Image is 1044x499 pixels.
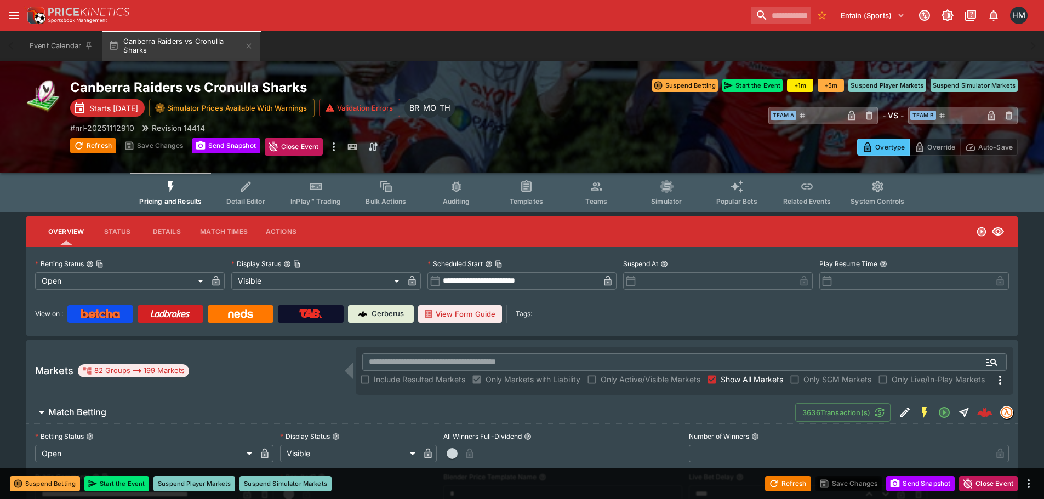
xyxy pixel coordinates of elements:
[585,197,607,205] span: Teams
[1010,7,1028,24] div: Hamish McKerihan
[1000,406,1013,419] div: tradingmodel
[427,259,483,268] p: Scheduled Start
[960,139,1018,156] button: Auto-Save
[803,374,871,385] span: Only SGM Markets
[934,403,954,422] button: Open
[228,309,253,318] img: Neds
[418,305,502,323] button: View Form Guide
[231,272,403,290] div: Visible
[10,476,80,491] button: Suspend Betting
[239,476,332,491] button: Suspend Simulator Markets
[938,406,951,419] svg: Open
[857,139,910,156] button: Overtype
[84,476,149,491] button: Start the Event
[35,364,73,377] h5: Markets
[886,476,955,491] button: Send Snapshot
[977,405,992,420] div: aebe3164-d4dc-4633-a5c9-03ff9d8a16ba
[48,406,106,418] h6: Match Betting
[959,476,1018,491] button: Close Event
[70,138,116,153] button: Refresh
[130,173,913,212] div: Event type filters
[978,141,1013,153] p: Auto-Save
[89,102,138,114] p: Starts [DATE]
[524,433,532,440] button: All Winners Full-Dividend
[848,79,926,92] button: Suspend Player Markets
[150,309,190,318] img: Ladbrokes
[495,260,503,268] button: Copy To Clipboard
[70,122,134,134] p: Copy To Clipboard
[895,403,915,422] button: Edit Detail
[882,110,904,121] h6: - VS -
[982,352,1002,372] button: Open
[771,111,796,120] span: Team A
[651,197,682,205] span: Simulator
[443,197,470,205] span: Auditing
[915,5,934,25] button: Connected to PK
[226,197,265,205] span: Detail Editor
[443,432,522,441] p: All Winners Full-Dividend
[721,374,783,385] span: Show All Markets
[374,374,465,385] span: Include Resulted Markets
[689,432,749,441] p: Number of Winners
[265,138,323,156] button: Close Event
[991,225,1005,238] svg: Visible
[994,374,1007,387] svg: More
[976,226,987,237] svg: Open
[931,79,1018,92] button: Suspend Simulator Markets
[358,309,367,318] img: Cerberus
[290,197,341,205] span: InPlay™ Trading
[716,197,757,205] span: Popular Bets
[26,402,795,423] button: Match Betting
[751,7,811,24] input: search
[327,138,340,156] button: more
[927,141,955,153] p: Override
[280,432,330,441] p: Display Status
[142,219,191,245] button: Details
[23,31,100,61] button: Event Calendar
[283,260,291,268] button: Display StatusCopy To Clipboard
[35,259,84,268] p: Betting Status
[86,433,94,440] button: Betting Status
[652,79,718,92] button: Suspend Betting
[96,260,104,268] button: Copy To Clipboard
[974,402,996,423] a: aebe3164-d4dc-4633-a5c9-03ff9d8a16ba
[153,476,235,491] button: Suspend Player Markets
[813,7,831,24] button: No Bookmarks
[834,7,911,24] button: Select Tenant
[435,98,455,118] div: Todd Henderson
[880,260,887,268] button: Play Resume Time
[819,259,877,268] p: Play Resume Time
[35,272,207,290] div: Open
[795,403,891,422] button: 3636Transaction(s)
[280,445,419,462] div: Visible
[48,8,129,16] img: PriceKinetics
[231,259,281,268] p: Display Status
[82,364,185,377] div: 82 Groups 199 Markets
[4,5,24,25] button: open drawer
[623,259,658,268] p: Suspend At
[191,219,256,245] button: Match Times
[851,197,904,205] span: System Controls
[977,405,992,420] img: logo-cerberus--red.svg
[35,305,63,323] label: View on :
[909,139,960,156] button: Override
[910,111,936,120] span: Team B
[81,309,120,318] img: Betcha
[93,219,142,245] button: Status
[984,5,1003,25] button: Notifications
[486,374,580,385] span: Only Markets with Liability
[783,197,831,205] span: Related Events
[892,374,985,385] span: Only Live/In-Play Markets
[293,260,301,268] button: Copy To Clipboard
[256,219,306,245] button: Actions
[299,309,322,318] img: TabNZ
[48,18,107,23] img: Sportsbook Management
[404,98,424,118] div: Ben Raymond
[35,445,256,462] div: Open
[332,433,340,440] button: Display Status
[751,433,759,440] button: Number of Winners
[1001,406,1013,418] img: tradingmodel
[787,79,813,92] button: +1m
[420,98,440,118] div: Mark O'Loughlan
[26,79,61,114] img: rugby_league.png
